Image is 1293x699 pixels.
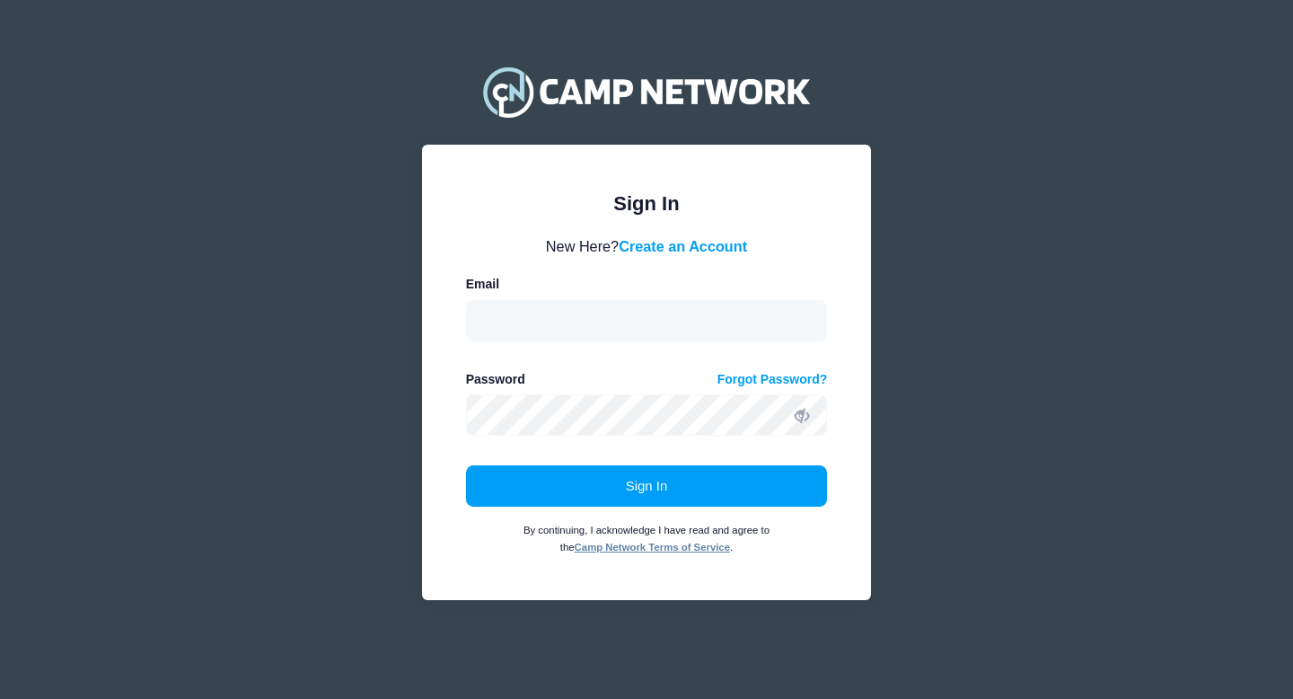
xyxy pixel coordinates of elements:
label: Email [466,275,499,294]
a: Forgot Password? [717,370,828,389]
img: Camp Network [475,56,818,128]
button: Sign In [466,465,828,507]
a: Camp Network Terms of Service [575,542,730,553]
label: Password [466,370,525,389]
div: Sign In [466,189,828,218]
small: By continuing, I acknowledge I have read and agree to the . [523,525,770,553]
div: New Here? [466,235,828,257]
a: Create an Account [619,238,747,254]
